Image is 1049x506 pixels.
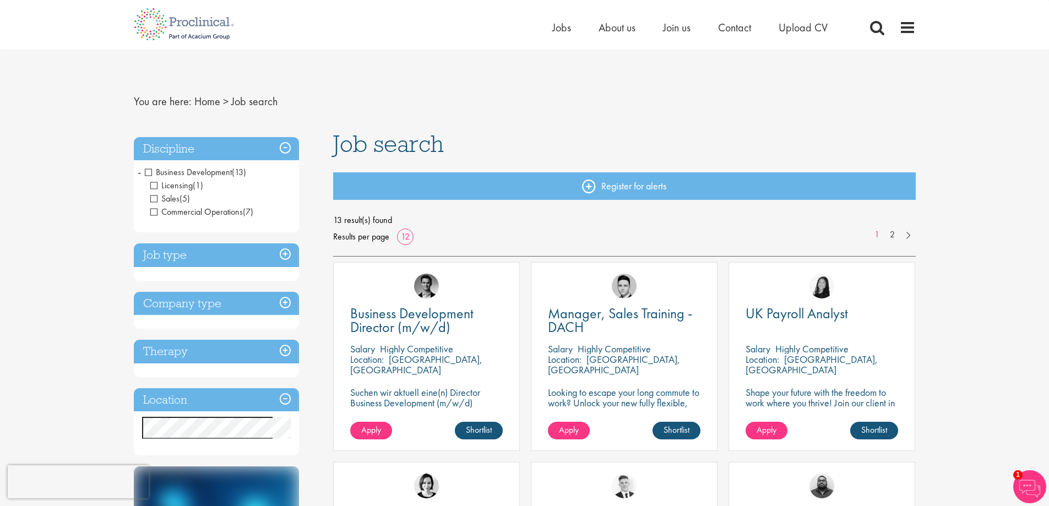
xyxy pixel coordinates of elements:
img: Nic Choa [414,474,439,498]
h3: Company type [134,292,299,315]
span: Commercial Operations [150,206,253,217]
span: Manager, Sales Training - DACH [548,304,692,336]
span: Licensing [150,179,193,191]
span: (1) [193,179,203,191]
a: Apply [548,422,590,439]
span: 13 result(s) found [333,212,916,228]
span: Sales [150,193,180,204]
p: Highly Competitive [578,342,651,355]
span: (13) [232,166,246,178]
p: Highly Competitive [775,342,849,355]
a: Apply [746,422,787,439]
a: Shortlist [850,422,898,439]
span: Salary [548,342,573,355]
span: 1 [1013,470,1023,480]
a: Business Development Director (m/w/d) [350,307,503,334]
p: [GEOGRAPHIC_DATA], [GEOGRAPHIC_DATA] [350,353,482,376]
a: Shortlist [653,422,700,439]
span: Commercial Operations [150,206,243,217]
a: Register for alerts [333,172,916,200]
p: Shape your future with the freedom to work where you thrive! Join our client in a hybrid role tha... [746,387,898,418]
span: (5) [180,193,190,204]
img: Ashley Bennett [809,474,834,498]
a: 2 [884,228,900,241]
span: Location: [548,353,581,366]
h3: Job type [134,243,299,267]
a: Jobs [552,20,571,35]
span: Apply [757,424,776,436]
span: Job search [231,94,278,108]
span: Salary [350,342,375,355]
a: Contact [718,20,751,35]
img: Max Slevogt [414,274,439,298]
a: Shortlist [455,422,503,439]
span: Licensing [150,179,203,191]
img: Numhom Sudsok [809,274,834,298]
a: UK Payroll Analyst [746,307,898,320]
p: Looking to escape your long commute to work? Unlock your new fully flexible, remote working posit... [548,387,700,429]
span: Salary [746,342,770,355]
span: Business Development [145,166,232,178]
a: About us [599,20,635,35]
span: Job search [333,129,444,159]
p: [GEOGRAPHIC_DATA], [GEOGRAPHIC_DATA] [548,353,680,376]
h3: Therapy [134,340,299,363]
span: You are here: [134,94,192,108]
span: - [138,164,141,180]
iframe: reCAPTCHA [8,465,149,498]
a: 1 [869,228,885,241]
span: UK Payroll Analyst [746,304,848,323]
img: Nicolas Daniel [612,474,637,498]
img: Chatbot [1013,470,1046,503]
p: [GEOGRAPHIC_DATA], [GEOGRAPHIC_DATA] [746,353,878,376]
span: Sales [150,193,190,204]
h3: Discipline [134,137,299,161]
a: Apply [350,422,392,439]
span: (7) [243,206,253,217]
a: Upload CV [779,20,828,35]
p: Highly Competitive [380,342,453,355]
span: Location: [746,353,779,366]
a: Join us [663,20,691,35]
span: Business Development [145,166,246,178]
span: > [223,94,229,108]
span: Results per page [333,228,389,245]
span: Business Development Director (m/w/d) [350,304,474,336]
a: Manager, Sales Training - DACH [548,307,700,334]
h3: Location [134,388,299,412]
a: 12 [397,231,414,242]
img: Connor Lynes [612,274,637,298]
span: Apply [361,424,381,436]
span: Location: [350,353,384,366]
span: Apply [559,424,579,436]
a: breadcrumb link [194,94,220,108]
p: Suchen wir aktuell eine(n) Director Business Development (m/w/d) Standort: [GEOGRAPHIC_DATA] | Mo... [350,387,503,429]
